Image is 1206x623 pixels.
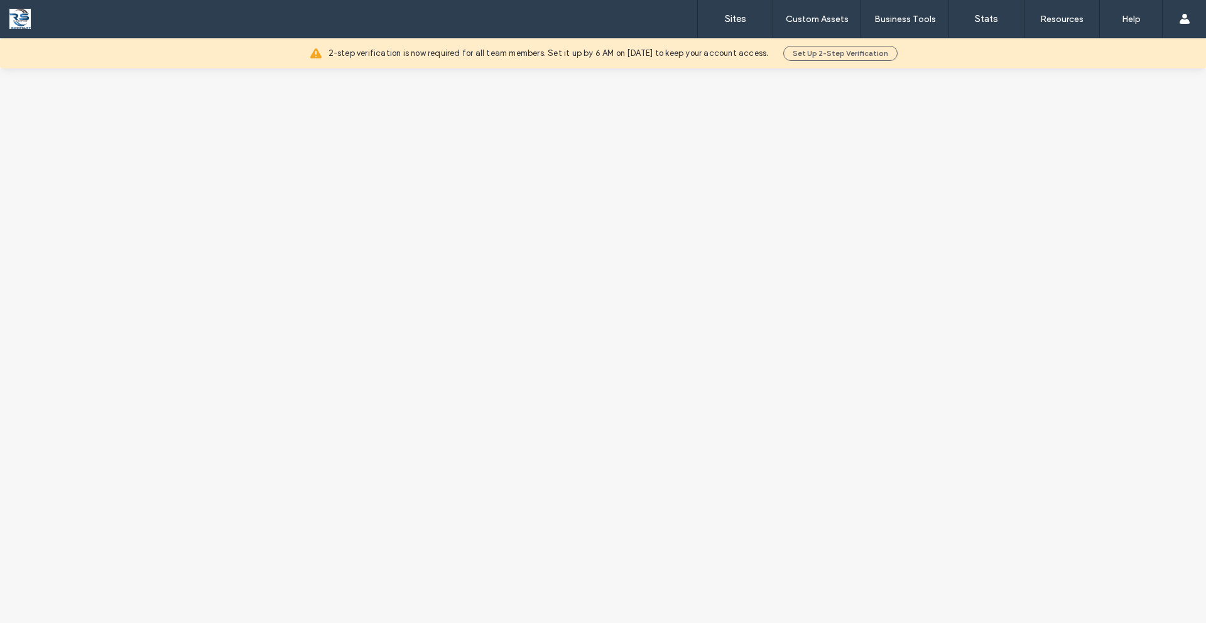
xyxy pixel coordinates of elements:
label: Sites [725,13,746,24]
label: Custom Assets [786,14,849,24]
label: Help [1122,14,1141,24]
button: Set Up 2-Step Verification [783,46,898,61]
label: Stats [975,13,998,24]
span: 2-step verification is now required for all team members. Set it up by 6 AM on [DATE] to keep you... [329,47,769,60]
label: Resources [1040,14,1084,24]
label: Business Tools [874,14,936,24]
